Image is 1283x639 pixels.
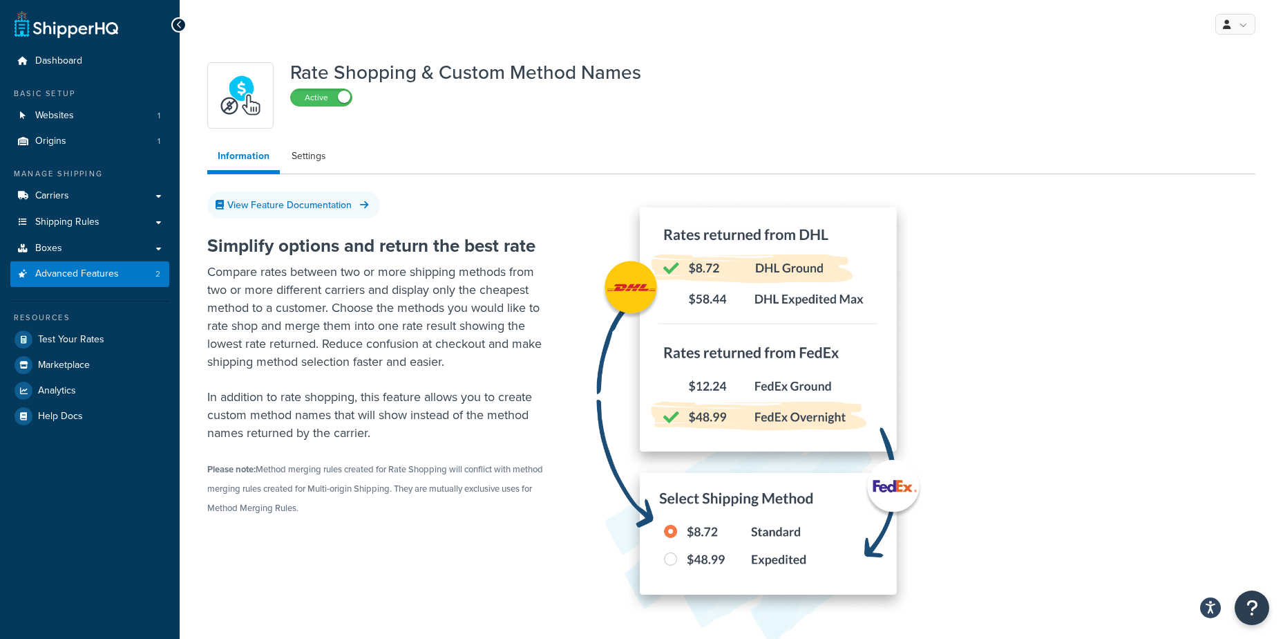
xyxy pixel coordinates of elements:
a: Dashboard [10,48,169,74]
span: Boxes [35,243,62,254]
a: Advanced Features2 [10,261,169,287]
a: Websites1 [10,103,169,129]
a: Shipping Rules [10,210,169,235]
img: icon-duo-feat-rate-shopping-ecdd8bed.png [216,71,265,120]
h2: Simplify options and return the best rate [207,236,553,256]
span: Test Your Rates [38,334,104,346]
li: Origins [10,129,169,154]
a: Origins1 [10,129,169,154]
span: Carriers [35,190,69,202]
a: Analytics [10,378,169,403]
p: In addition to rate shopping, this feature allows you to create custom method names that will sho... [207,388,553,442]
a: Carriers [10,183,169,209]
a: View Feature Documentation [207,192,380,219]
div: Manage Shipping [10,168,169,180]
button: Open Resource Center [1235,591,1269,625]
a: Settings [281,142,336,170]
span: Analytics [38,385,76,397]
span: Marketplace [38,360,90,371]
span: Shipping Rules [35,216,99,228]
li: Advanced Features [10,261,169,287]
span: 1 [158,136,160,147]
span: Websites [35,110,74,122]
span: Advanced Features [35,268,119,280]
span: Dashboard [35,55,82,67]
a: Boxes [10,236,169,261]
h1: Rate Shopping & Custom Method Names [290,62,641,83]
a: Information [207,142,280,174]
span: 2 [155,268,160,280]
span: Origins [35,136,66,147]
div: Resources [10,312,169,324]
a: Marketplace [10,353,169,378]
p: Compare rates between two or more shipping methods from two or more different carriers and displa... [207,263,553,371]
label: Active [291,89,352,106]
span: Help Docs [38,411,83,423]
strong: Please note: [207,463,256,476]
a: Help Docs [10,404,169,429]
div: Basic Setup [10,88,169,100]
li: Websites [10,103,169,129]
a: Test Your Rates [10,327,169,352]
small: Method merging rules created for Rate Shopping will conflict with method merging rules created fo... [207,463,543,515]
span: 1 [158,110,160,122]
